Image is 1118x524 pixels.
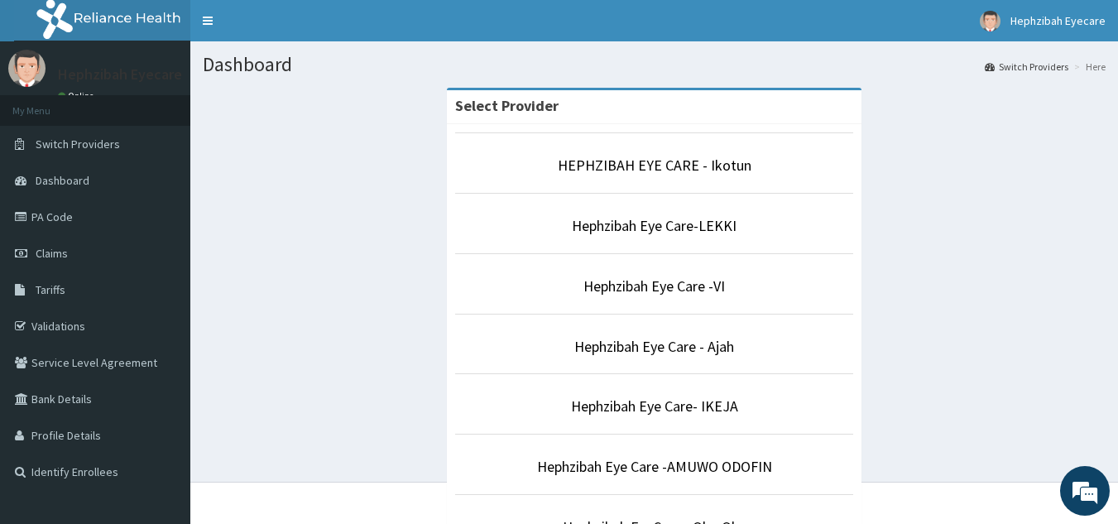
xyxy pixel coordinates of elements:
[36,246,68,261] span: Claims
[571,397,738,416] a: Hephzibah Eye Care- IKEJA
[36,282,65,297] span: Tariffs
[36,173,89,188] span: Dashboard
[558,156,751,175] a: HEPHZIBAH EYE CARE - Ikotun
[572,216,737,235] a: Hephzibah Eye Care-LEKKI
[574,337,734,356] a: Hephzibah Eye Care - Ajah
[583,276,725,296] a: Hephzibah Eye Care -VI
[537,457,772,476] a: Hephzibah Eye Care -AMUWO ODOFIN
[58,67,182,82] p: Hephzibah Eyecare
[203,54,1106,75] h1: Dashboard
[36,137,120,151] span: Switch Providers
[980,11,1000,31] img: User Image
[1010,13,1106,28] span: Hephzibah Eyecare
[1070,60,1106,74] li: Here
[58,90,98,102] a: Online
[455,96,559,115] strong: Select Provider
[8,50,46,87] img: User Image
[985,60,1068,74] a: Switch Providers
